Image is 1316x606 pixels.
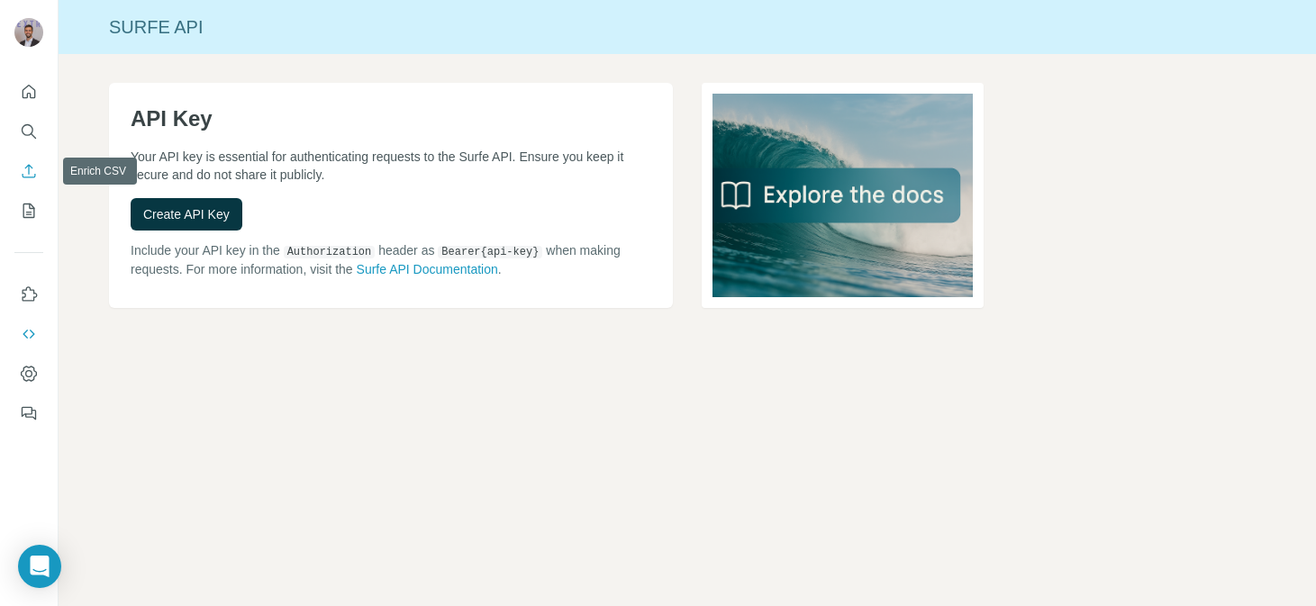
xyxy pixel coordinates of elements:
[14,155,43,187] button: Enrich CSV
[59,14,1316,40] div: Surfe API
[18,545,61,588] div: Open Intercom Messenger
[131,104,651,133] h1: API Key
[131,198,242,231] button: Create API Key
[284,246,376,258] code: Authorization
[14,18,43,47] img: Avatar
[131,241,651,278] p: Include your API key in the header as when making requests. For more information, visit the .
[14,194,43,227] button: My lists
[14,278,43,311] button: Use Surfe on LinkedIn
[14,76,43,108] button: Quick start
[14,318,43,350] button: Use Surfe API
[357,262,498,276] a: Surfe API Documentation
[438,246,542,258] code: Bearer {api-key}
[14,357,43,390] button: Dashboard
[131,148,651,184] p: Your API key is essential for authenticating requests to the Surfe API. Ensure you keep it secure...
[143,205,230,223] span: Create API Key
[14,115,43,148] button: Search
[14,397,43,430] button: Feedback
